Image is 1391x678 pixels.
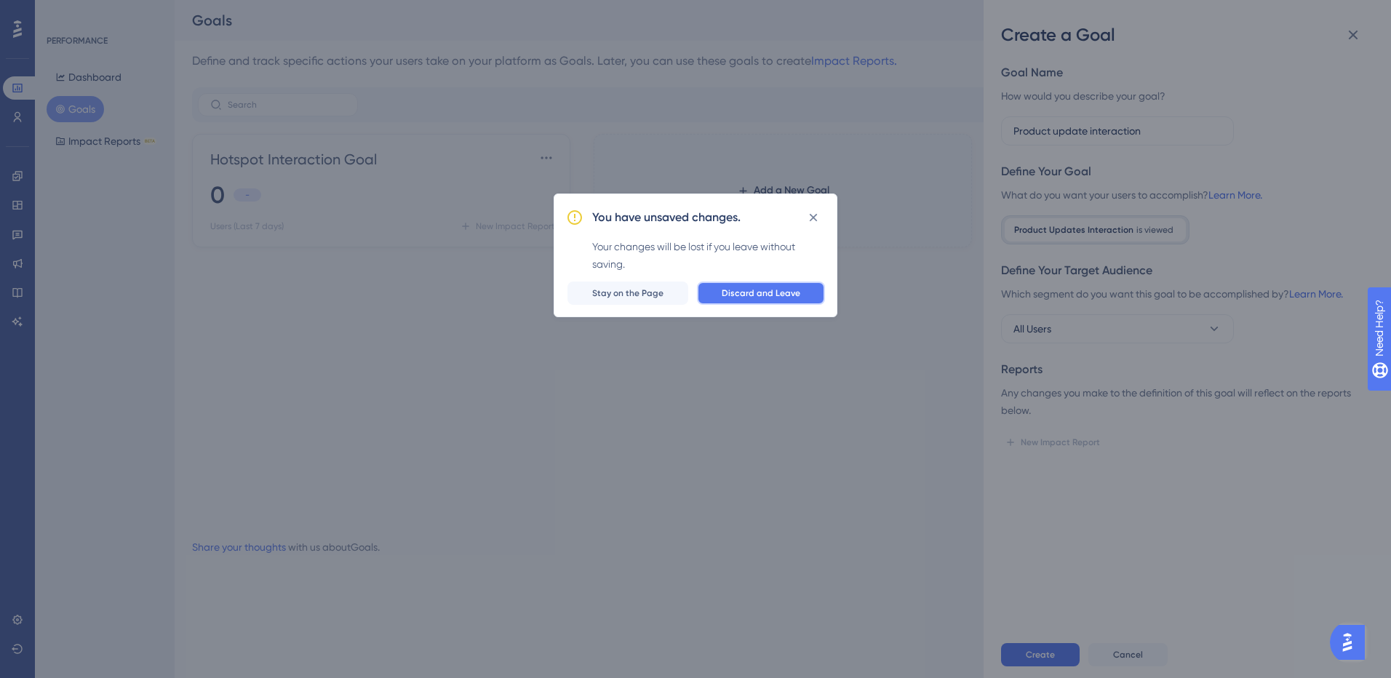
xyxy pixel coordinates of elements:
span: Stay on the Page [592,287,663,299]
span: Need Help? [34,4,91,21]
h2: You have unsaved changes. [592,209,741,226]
div: Your changes will be lost if you leave without saving. [592,238,825,273]
iframe: UserGuiding AI Assistant Launcher [1330,621,1374,664]
span: Discard and Leave [722,287,800,299]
